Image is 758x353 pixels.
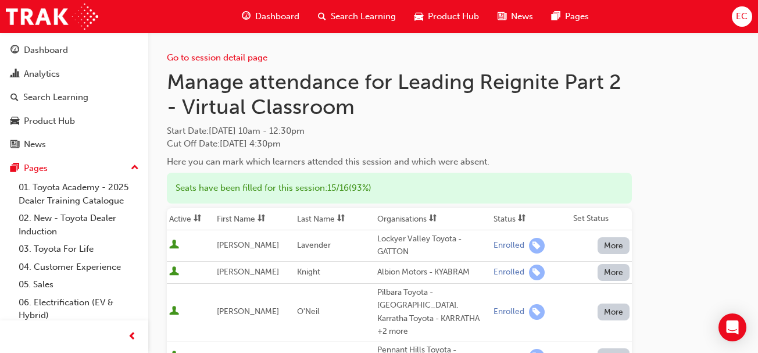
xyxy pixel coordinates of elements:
button: EC [732,6,752,27]
span: news-icon [10,140,19,150]
span: guage-icon [242,9,251,24]
div: Pilbara Toyota - [GEOGRAPHIC_DATA], Karratha Toyota - KARRATHA +2 more [377,286,489,338]
div: Product Hub [24,115,75,128]
span: Lavender [297,240,331,250]
a: car-iconProduct Hub [405,5,488,28]
a: 05. Sales [14,276,144,294]
span: learningRecordVerb_ENROLL-icon [529,238,545,254]
div: Seats have been filled for this session : 15 / 16 ( 93% ) [167,173,632,204]
span: Product Hub [428,10,479,23]
div: Open Intercom Messenger [718,313,746,341]
a: 04. Customer Experience [14,258,144,276]
span: Pages [565,10,589,23]
span: pages-icon [552,9,560,24]
div: Enrolled [494,267,524,278]
span: [PERSON_NAME] [217,240,279,250]
span: EC [736,10,748,23]
button: More [598,264,630,281]
a: 02. New - Toyota Dealer Induction [14,209,144,240]
span: O'Neil [297,306,320,316]
div: Search Learning [23,91,88,104]
span: Search Learning [331,10,396,23]
a: Analytics [5,63,144,85]
span: [DATE] 10am - 12:30pm [209,126,305,136]
div: Here you can mark which learners attended this session and which were absent. [167,155,632,169]
button: Pages [5,158,144,179]
th: Set Status [571,208,632,230]
th: Toggle SortBy [375,208,491,230]
span: User is active [169,240,179,251]
div: Albion Motors - KYABRAM [377,266,489,279]
span: sorting-icon [429,214,437,224]
button: DashboardAnalyticsSearch LearningProduct HubNews [5,37,144,158]
span: [PERSON_NAME] [217,267,279,277]
a: news-iconNews [488,5,542,28]
span: Start Date : [167,124,632,138]
span: learningRecordVerb_ENROLL-icon [529,304,545,320]
div: Enrolled [494,240,524,251]
th: Toggle SortBy [295,208,375,230]
a: Dashboard [5,40,144,61]
span: search-icon [318,9,326,24]
a: guage-iconDashboard [233,5,309,28]
span: sorting-icon [194,214,202,224]
div: News [24,138,46,151]
button: More [598,304,630,320]
img: Trak [6,3,98,30]
span: guage-icon [10,45,19,56]
span: Knight [297,267,320,277]
th: Toggle SortBy [167,208,214,230]
span: prev-icon [128,330,137,344]
h1: Manage attendance for Leading Reignite Part 2 - Virtual Classroom [167,69,632,120]
th: Toggle SortBy [491,208,571,230]
span: news-icon [498,9,506,24]
span: User is active [169,266,179,278]
a: Search Learning [5,87,144,108]
span: sorting-icon [337,214,345,224]
button: More [598,237,630,254]
div: Lockyer Valley Toyota - GATTON [377,233,489,259]
a: pages-iconPages [542,5,598,28]
span: search-icon [10,92,19,103]
span: Dashboard [255,10,299,23]
th: Toggle SortBy [214,208,295,230]
span: learningRecordVerb_ENROLL-icon [529,265,545,280]
a: 03. Toyota For Life [14,240,144,258]
span: chart-icon [10,69,19,80]
span: pages-icon [10,163,19,174]
span: Cut Off Date : [DATE] 4:30pm [167,138,281,149]
span: sorting-icon [258,214,266,224]
a: 01. Toyota Academy - 2025 Dealer Training Catalogue [14,179,144,209]
span: [PERSON_NAME] [217,306,279,316]
a: Product Hub [5,110,144,132]
a: search-iconSearch Learning [309,5,405,28]
span: User is active [169,306,179,318]
span: News [511,10,533,23]
div: Enrolled [494,306,524,318]
span: sorting-icon [518,214,526,224]
div: Pages [24,162,48,175]
span: up-icon [131,161,139,176]
a: News [5,134,144,155]
a: Go to session detail page [167,52,267,63]
span: car-icon [414,9,423,24]
div: Analytics [24,67,60,81]
a: 06. Electrification (EV & Hybrid) [14,294,144,325]
span: car-icon [10,116,19,127]
div: Dashboard [24,44,68,57]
